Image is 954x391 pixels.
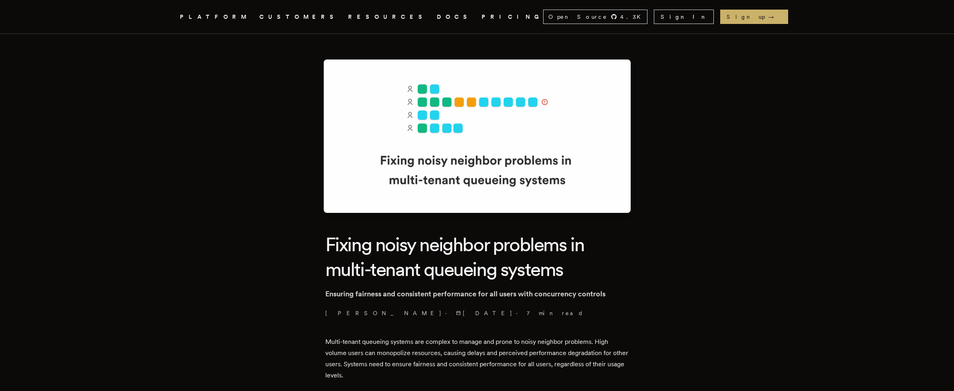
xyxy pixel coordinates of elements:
[720,10,788,24] a: Sign up
[348,12,427,22] button: RESOURCES
[620,13,645,21] span: 4.3 K
[527,309,584,317] span: 7 min read
[654,10,714,24] a: Sign In
[456,309,513,317] span: [DATE]
[548,13,607,21] span: Open Source
[325,336,629,381] p: Multi-tenant queueing systems are complex to manage and prone to noisy neighbor problems. High vo...
[325,232,629,282] h1: Fixing noisy neighbor problems in multi-tenant queueing systems
[324,60,631,213] img: Featured image for Fixing noisy neighbor problems in multi-tenant queueing systems blog post
[259,12,339,22] a: CUSTOMERS
[180,12,250,22] button: PLATFORM
[482,12,543,22] a: PRICING
[325,309,629,317] p: · ·
[325,288,629,300] p: Ensuring fairness and consistent performance for all users with concurrency controls
[325,309,442,317] a: [PERSON_NAME]
[768,13,782,21] span: →
[437,12,472,22] a: DOCS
